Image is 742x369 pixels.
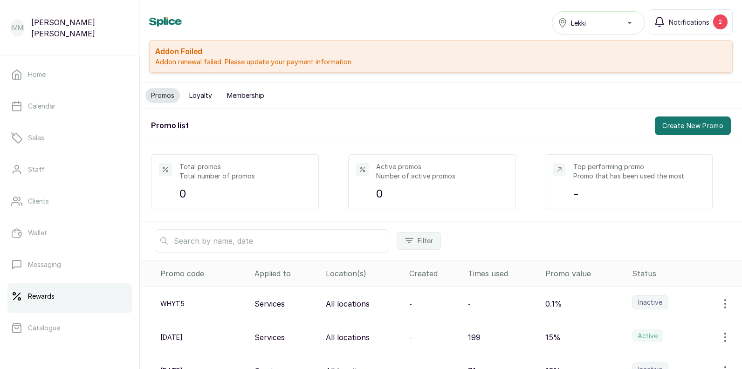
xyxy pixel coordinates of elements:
[632,329,663,342] label: Active
[28,165,45,174] p: Staff
[28,323,60,333] p: Catalogue
[632,295,668,309] label: Inactive
[409,268,460,279] div: Created
[160,268,247,279] div: Promo code
[326,268,402,279] div: Location(s)
[179,162,311,171] p: Total promos
[326,298,370,309] p: All locations
[254,332,285,343] p: Services
[573,162,705,171] p: Top performing promo
[552,11,645,34] button: Lekki
[31,17,128,39] p: [PERSON_NAME] [PERSON_NAME]
[468,300,471,308] span: -
[573,171,705,181] p: Promo that has been used the most
[7,283,132,309] a: Rewards
[179,185,311,202] p: 0
[326,332,370,343] p: All locations
[397,232,441,250] button: Filter
[632,268,738,279] div: Status
[571,18,586,28] span: Lekki
[409,300,412,308] span: -
[713,14,728,29] div: 2
[376,171,508,181] p: Number of active promos
[28,228,47,238] p: Wallet
[184,88,218,103] button: Loyalty
[468,268,538,279] div: Times used
[7,315,132,341] a: Catalogue
[669,17,709,27] span: Notifications
[254,268,318,279] div: Applied to
[28,102,55,111] p: Calendar
[376,185,508,202] p: 0
[28,197,49,206] p: Clients
[545,298,562,309] p: 0.1%
[155,57,727,67] p: Addon renewal failed. Please update your payment information.
[418,236,433,246] span: Filter
[254,298,285,309] p: Services
[649,9,733,34] button: Notifications2
[409,334,412,342] span: -
[545,268,625,279] div: Promo value
[155,229,389,253] input: Search by name, date
[28,70,46,79] p: Home
[221,88,270,103] button: Membership
[7,220,132,246] a: Wallet
[28,292,55,301] p: Rewards
[468,332,481,343] p: 199
[28,133,44,143] p: Sales
[7,93,132,119] a: Calendar
[573,185,705,202] p: -
[545,332,561,343] p: 15%
[155,46,727,57] h2: Addon Failed
[7,125,132,151] a: Sales
[28,260,61,269] p: Messaging
[160,299,185,308] p: whyt5
[7,61,132,88] a: Home
[7,188,132,214] a: Clients
[655,116,731,135] button: Create New Promo
[145,88,180,103] button: Promos
[179,171,311,181] p: Total number of promos
[12,23,23,33] p: MM
[151,120,189,131] h2: Promo list
[7,252,132,278] a: Messaging
[160,333,183,342] p: [DATE]
[376,162,508,171] p: Active promos
[7,157,132,183] a: Staff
